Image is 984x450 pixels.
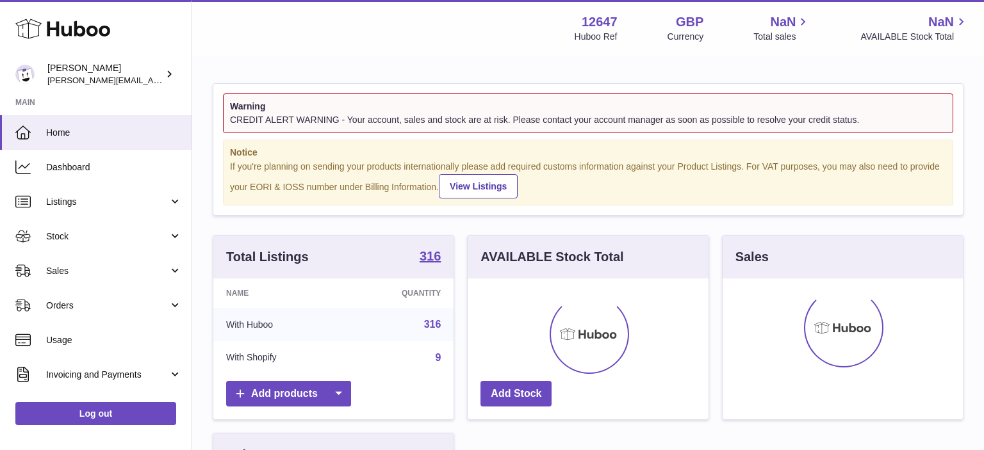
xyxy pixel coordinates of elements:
h3: Total Listings [226,248,309,266]
strong: Notice [230,147,946,159]
span: [PERSON_NAME][EMAIL_ADDRESS][PERSON_NAME][DOMAIN_NAME] [47,75,325,85]
td: With Huboo [213,308,343,341]
strong: GBP [676,13,703,31]
span: Home [46,127,182,139]
span: Dashboard [46,161,182,173]
a: NaN Total sales [753,13,810,43]
span: Stock [46,230,168,243]
a: 9 [435,352,441,363]
span: Listings [46,196,168,208]
div: Huboo Ref [575,31,618,43]
span: Total sales [753,31,810,43]
th: Quantity [343,278,454,308]
th: Name [213,278,343,308]
img: peter@pinter.co.uk [15,65,35,84]
span: NaN [928,13,954,31]
div: Currency [668,31,704,43]
strong: 316 [420,250,441,262]
a: Log out [15,402,176,425]
span: Usage [46,334,182,346]
div: CREDIT ALERT WARNING - Your account, sales and stock are at risk. Please contact your account man... [230,114,946,126]
strong: 12647 [582,13,618,31]
a: 316 [424,319,441,330]
span: NaN [770,13,796,31]
span: AVAILABLE Stock Total [860,31,969,43]
a: Add Stock [480,381,552,407]
strong: Warning [230,100,946,113]
a: View Listings [439,174,518,198]
span: Orders [46,300,168,312]
td: With Shopify [213,341,343,374]
h3: Sales [735,248,769,266]
h3: AVAILABLE Stock Total [480,248,623,266]
div: [PERSON_NAME] [47,62,163,86]
div: If you're planning on sending your products internationally please add required customs informati... [230,161,946,199]
a: NaN AVAILABLE Stock Total [860,13,969,43]
a: Add products [226,381,351,407]
span: Invoicing and Payments [46,369,168,381]
span: Sales [46,265,168,277]
a: 316 [420,250,441,265]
